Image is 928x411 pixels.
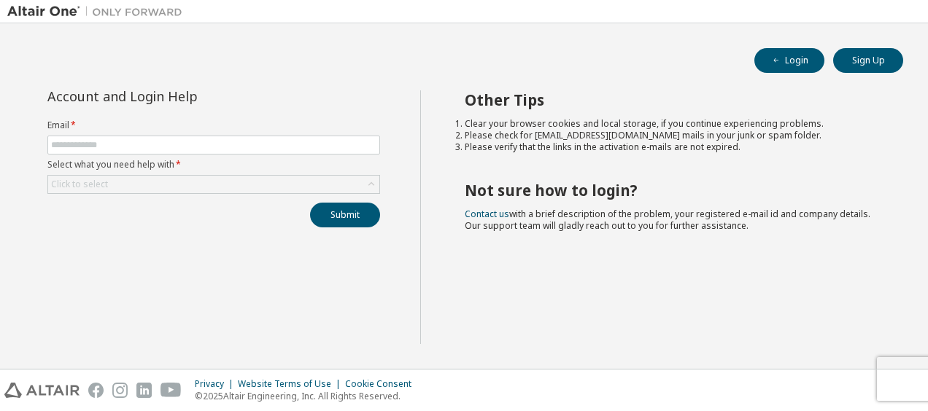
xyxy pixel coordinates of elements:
img: linkedin.svg [136,383,152,398]
h2: Not sure how to login? [465,181,878,200]
button: Submit [310,203,380,227]
p: © 2025 Altair Engineering, Inc. All Rights Reserved. [195,390,420,402]
div: Cookie Consent [345,378,420,390]
img: altair_logo.svg [4,383,80,398]
li: Please check for [EMAIL_ADDRESS][DOMAIN_NAME] mails in your junk or spam folder. [465,130,878,141]
div: Click to select [48,176,379,193]
label: Email [47,120,380,131]
label: Select what you need help with [47,159,380,171]
img: Altair One [7,4,190,19]
img: instagram.svg [112,383,128,398]
div: Website Terms of Use [238,378,345,390]
button: Login [754,48,824,73]
a: Contact us [465,208,509,220]
img: facebook.svg [88,383,104,398]
h2: Other Tips [465,90,878,109]
button: Sign Up [833,48,903,73]
div: Click to select [51,179,108,190]
div: Privacy [195,378,238,390]
span: with a brief description of the problem, your registered e-mail id and company details. Our suppo... [465,208,870,232]
li: Clear your browser cookies and local storage, if you continue experiencing problems. [465,118,878,130]
li: Please verify that the links in the activation e-mails are not expired. [465,141,878,153]
div: Account and Login Help [47,90,314,102]
img: youtube.svg [161,383,182,398]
